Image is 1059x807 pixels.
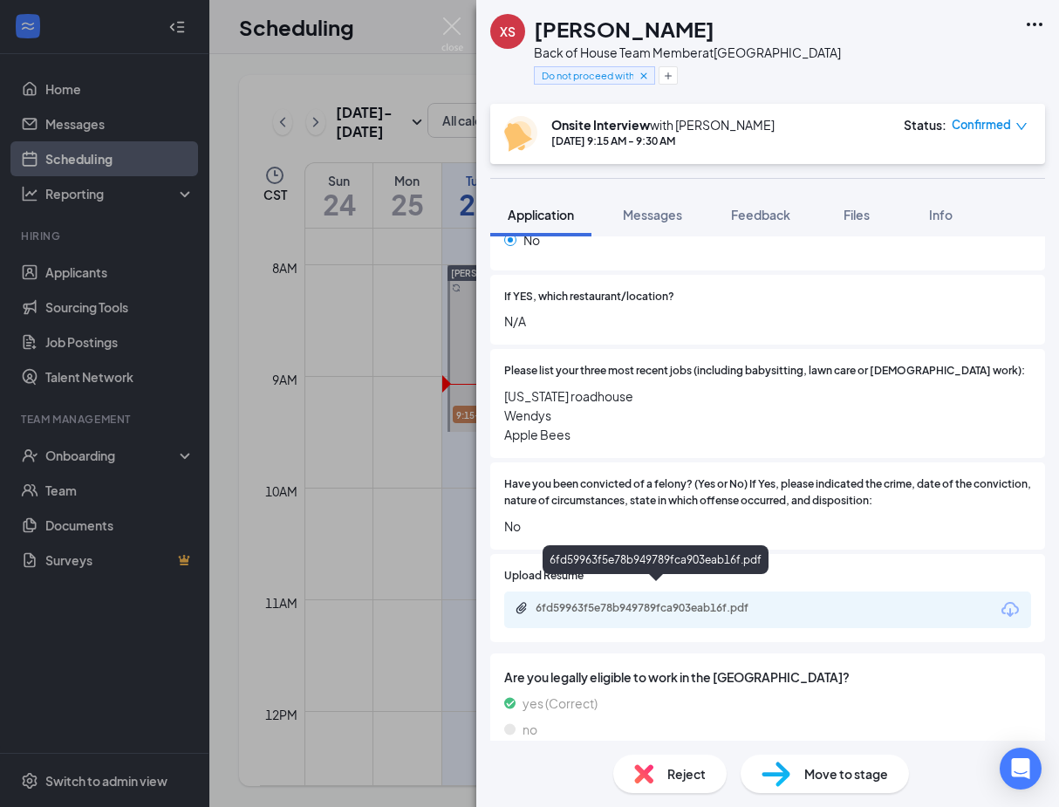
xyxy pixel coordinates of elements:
[504,386,1031,444] span: [US_STATE] roadhouse Wendys Apple Bees
[515,601,797,618] a: Paperclip6fd59963f5e78b949789fca903eab16f.pdf
[534,44,841,61] div: Back of House Team Member at [GEOGRAPHIC_DATA]
[551,117,650,133] b: Onsite Interview
[1024,14,1045,35] svg: Ellipses
[904,116,946,133] div: Status :
[534,14,714,44] h1: [PERSON_NAME]
[659,66,678,85] button: Plus
[523,694,598,713] span: yes (Correct)
[952,116,1011,133] span: Confirmed
[543,545,769,574] div: 6fd59963f5e78b949789fca903eab16f.pdf
[623,207,682,222] span: Messages
[1000,599,1021,620] svg: Download
[1015,120,1028,133] span: down
[551,133,775,148] div: [DATE] 9:15 AM - 9:30 AM
[504,363,1025,380] span: Please list your three most recent jobs (including babysitting, lawn care or [DEMOGRAPHIC_DATA] w...
[536,601,780,615] div: 6fd59963f5e78b949789fca903eab16f.pdf
[663,71,673,81] svg: Plus
[542,68,633,83] span: Do not proceed with applicant
[804,764,888,783] span: Move to stage
[500,23,516,40] div: XS
[667,764,706,783] span: Reject
[504,516,1031,536] span: No
[844,207,870,222] span: Files
[504,667,1031,687] span: Are you legally eligible to work in the [GEOGRAPHIC_DATA]?
[504,476,1031,510] span: Have you been convicted of a felony? (Yes or No) If Yes, please indicated the crime, date of the ...
[523,720,537,739] span: no
[1000,748,1042,790] div: Open Intercom Messenger
[731,207,790,222] span: Feedback
[523,230,540,250] span: No
[551,116,775,133] div: with [PERSON_NAME]
[508,207,574,222] span: Application
[515,601,529,615] svg: Paperclip
[638,70,650,82] svg: Cross
[504,311,1031,331] span: N/A
[504,289,674,305] span: If YES, which restaurant/location?
[929,207,953,222] span: Info
[504,568,584,585] span: Upload Resume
